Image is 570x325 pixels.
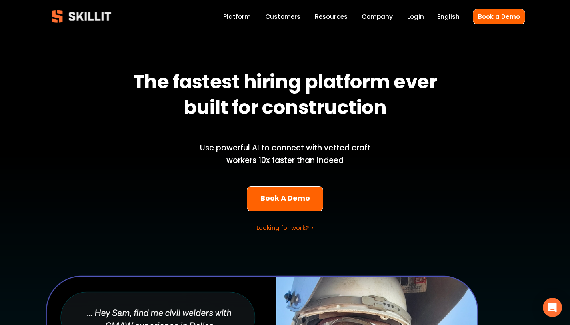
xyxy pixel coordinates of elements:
p: Use powerful AI to connect with vetted craft workers 10x faster than Indeed [186,142,384,167]
a: folder dropdown [315,11,348,22]
div: language picker [437,11,460,22]
span: Resources [315,12,348,21]
a: Book a Demo [473,9,525,24]
a: Book A Demo [247,186,323,211]
a: Login [407,11,424,22]
div: Open Intercom Messenger [543,298,562,317]
strong: The fastest hiring platform ever built for construction [133,67,441,126]
a: Company [362,11,393,22]
a: Looking for work? > [256,224,314,232]
a: Platform [223,11,251,22]
a: Customers [265,11,300,22]
span: English [437,12,460,21]
img: Skillit [45,4,118,28]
